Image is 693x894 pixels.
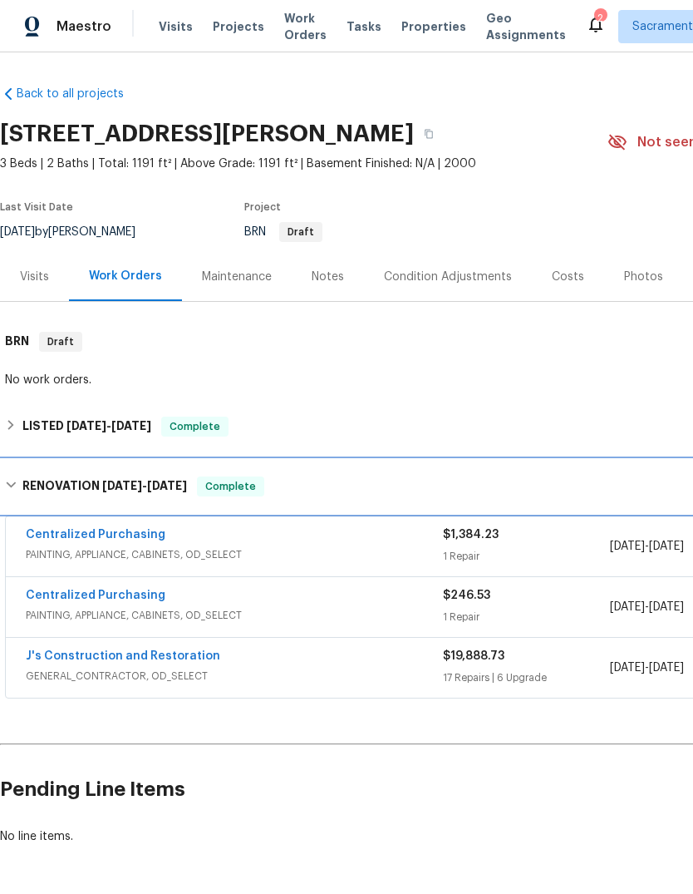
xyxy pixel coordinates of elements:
span: [DATE] [147,480,187,491]
h6: BRN [5,332,29,352]
div: Notes [312,269,344,285]
span: [DATE] [111,420,151,432]
span: [DATE] [610,601,645,613]
span: GENERAL_CONTRACTOR, OD_SELECT [26,668,443,684]
div: Visits [20,269,49,285]
span: PAINTING, APPLIANCE, CABINETS, OD_SELECT [26,607,443,624]
span: Geo Assignments [486,10,566,43]
div: Photos [624,269,663,285]
div: 17 Repairs | 6 Upgrade [443,669,610,686]
h6: RENOVATION [22,477,187,496]
a: J's Construction and Restoration [26,650,220,662]
span: - [610,538,684,555]
span: Maestro [57,18,111,35]
span: [DATE] [102,480,142,491]
span: [DATE] [66,420,106,432]
span: [DATE] [610,541,645,552]
button: Copy Address [414,119,444,149]
div: Costs [552,269,584,285]
span: [DATE] [649,541,684,552]
span: [DATE] [649,601,684,613]
span: Project [244,202,281,212]
a: Centralized Purchasing [26,529,165,541]
span: Projects [213,18,264,35]
div: 2 [594,10,606,27]
span: Work Orders [284,10,327,43]
div: Condition Adjustments [384,269,512,285]
span: [DATE] [649,662,684,674]
span: Properties [401,18,466,35]
span: Draft [41,333,81,350]
span: Draft [281,227,321,237]
div: Work Orders [89,268,162,284]
span: $246.53 [443,590,490,601]
h6: LISTED [22,417,151,437]
span: - [610,659,684,676]
div: 1 Repair [443,548,610,565]
span: $19,888.73 [443,650,504,662]
span: $1,384.23 [443,529,499,541]
span: BRN [244,226,322,238]
span: [DATE] [610,662,645,674]
span: PAINTING, APPLIANCE, CABINETS, OD_SELECT [26,546,443,563]
span: Visits [159,18,193,35]
a: Centralized Purchasing [26,590,165,601]
span: - [66,420,151,432]
span: Tasks [346,21,381,32]
span: Complete [163,418,227,435]
span: - [610,599,684,615]
div: Maintenance [202,269,272,285]
span: - [102,480,187,491]
div: 1 Repair [443,609,610,625]
span: Complete [199,478,263,495]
